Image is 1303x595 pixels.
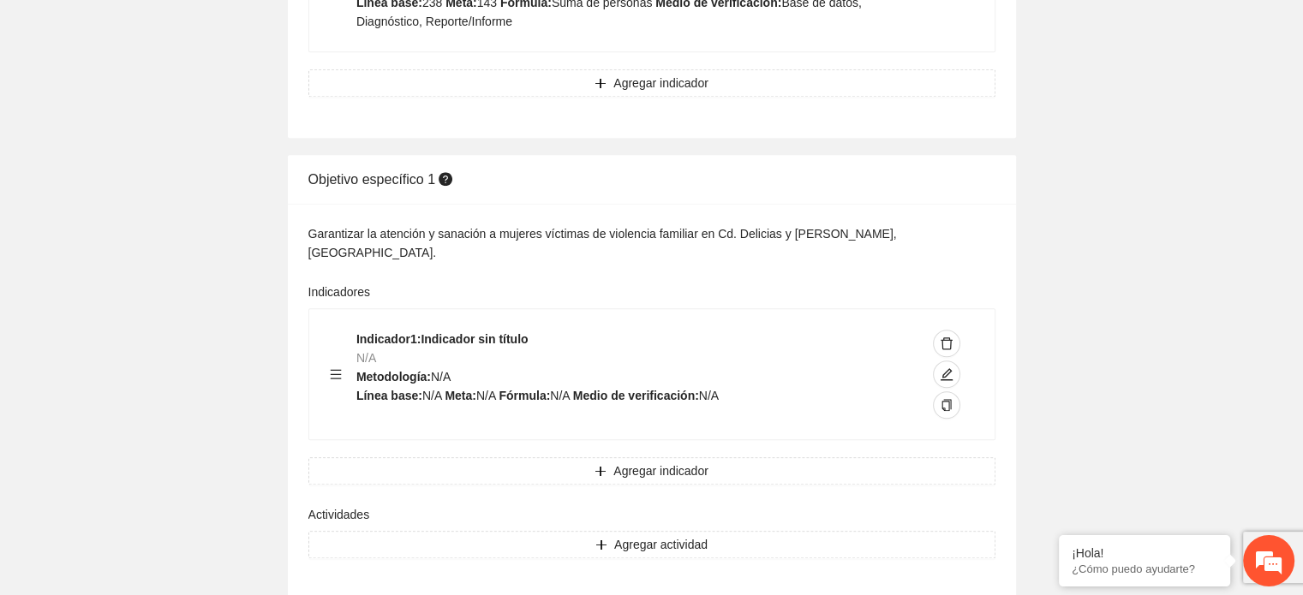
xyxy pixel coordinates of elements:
label: Indicadores [308,283,370,301]
div: Minimizar ventana de chat en vivo [281,9,322,50]
div: Chatee con nosotros ahora [89,87,288,110]
strong: Medio de verificación: [573,389,699,402]
button: plusAgregar actividad [308,531,995,558]
span: question-circle [439,172,452,186]
strong: Fórmula: [499,389,550,402]
span: N/A [476,389,496,402]
strong: Indicador 1 : Indicador sin título [356,332,529,346]
button: plusAgregar indicador [308,69,995,97]
span: plus [595,465,607,479]
textarea: Escriba su mensaje y pulse “Intro” [9,406,326,466]
span: menu [330,368,342,380]
button: delete [933,330,960,357]
span: plus [595,538,607,552]
button: copy [933,391,960,419]
div: ¡Hola! [1072,546,1217,560]
span: Estamos en línea. [99,198,236,371]
span: N/A [422,389,442,402]
span: edit [934,367,959,381]
strong: Meta: [445,389,476,402]
label: Actividades [308,505,370,524]
button: edit [933,360,960,388]
span: copy [941,399,953,413]
span: Agregar indicador [613,461,708,480]
button: plusAgregar indicador [308,457,995,485]
span: Agregar actividad [614,535,708,554]
span: delete [934,336,959,350]
span: Objetivo específico 1 [308,172,457,187]
div: Garantizar la atención y sanación a mujeres víctimas de violencia familiar en Cd. Delicias y [PER... [308,224,995,262]
span: N/A [431,370,451,384]
strong: Línea base: [356,389,422,402]
span: N/A [699,389,719,402]
p: ¿Cómo puedo ayudarte? [1072,562,1217,575]
span: Agregar indicador [613,74,708,92]
span: N/A [550,389,570,402]
span: N/A [356,351,376,365]
strong: Metodología: [356,370,431,384]
span: plus [595,77,607,91]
